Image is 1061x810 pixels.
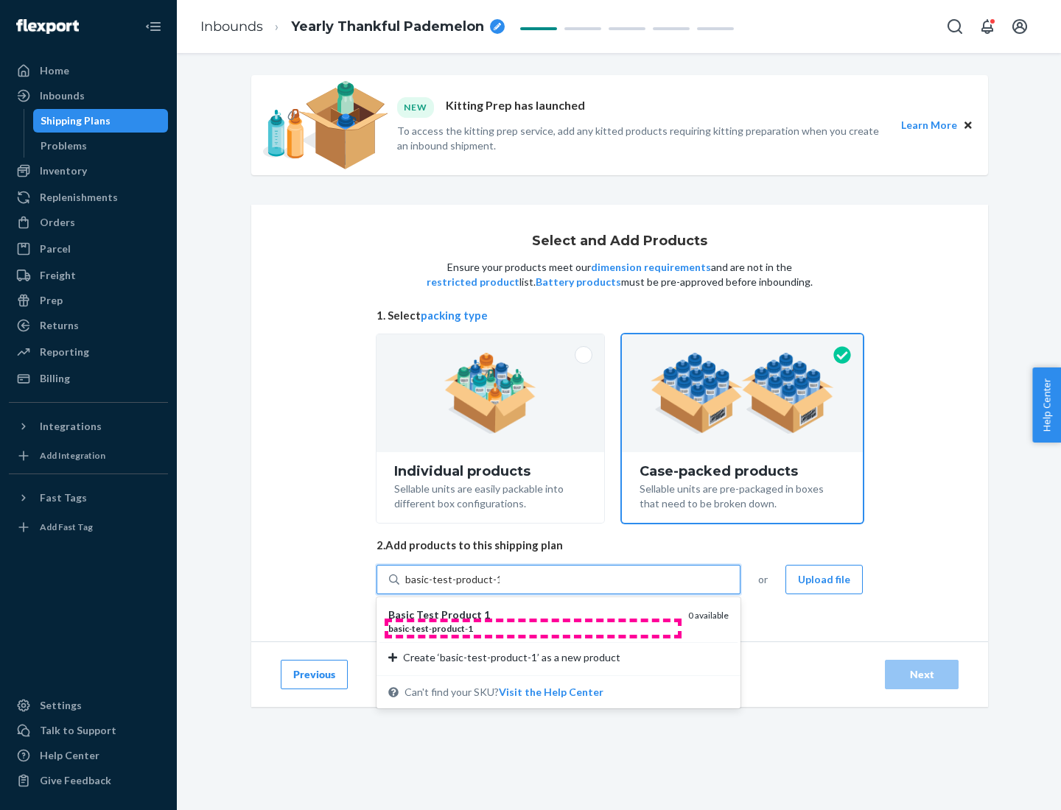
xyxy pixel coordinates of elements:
button: Next [885,660,959,689]
button: dimension requirements [591,260,711,275]
div: Give Feedback [40,773,111,788]
img: individual-pack.facf35554cb0f1810c75b2bd6df2d64e.png [444,353,536,434]
button: Learn More [901,117,957,133]
em: 1 [468,623,473,634]
div: Inbounds [40,88,85,103]
em: Basic [388,608,414,621]
em: product [432,623,465,634]
a: Freight [9,264,168,287]
p: To access the kitting prep service, add any kitted products requiring kitting preparation when yo... [397,124,888,153]
a: Shipping Plans [33,109,169,133]
div: Home [40,63,69,78]
button: Open account menu [1005,12,1034,41]
div: - - - [388,622,676,635]
ol: breadcrumbs [189,5,517,49]
button: packing type [421,308,488,323]
button: Open notifications [973,12,1002,41]
em: test [412,623,429,634]
div: Next [897,667,946,682]
div: Case-packed products [640,464,845,479]
div: Sellable units are easily packable into different box configurations. [394,479,586,511]
em: 1 [484,608,490,621]
span: 0 available [688,610,729,621]
h1: Select and Add Products [532,234,707,249]
div: Sellable units are pre-packaged in boxes that need to be broken down. [640,479,845,511]
button: Battery products [536,275,621,289]
a: Home [9,59,168,82]
div: Inventory [40,163,87,178]
img: case-pack.59cecea509d18c883b923b81aeac6d0b.png [651,353,834,434]
span: Can't find your SKU? [405,685,603,700]
div: Fast Tags [40,490,87,505]
a: Reporting [9,340,168,364]
a: Replenishments [9,186,168,209]
button: restricted product [427,275,519,289]
em: basic [388,623,409,634]
a: Inbounds [200,18,263,35]
button: Help Center [1032,367,1061,443]
span: Yearly Thankful Pademelon [291,18,484,37]
button: Close [960,117,976,133]
button: Close Navigation [139,12,168,41]
a: Parcel [9,237,168,261]
a: Talk to Support [9,719,168,742]
div: Returns [40,318,79,333]
a: Problems [33,134,169,158]
button: Integrations [9,415,168,438]
em: Test [416,608,439,621]
div: Settings [40,698,82,713]
span: or [758,572,768,587]
button: Open Search Box [940,12,970,41]
div: Integrations [40,419,102,434]
img: Flexport logo [16,19,79,34]
div: Parcel [40,242,71,256]
a: Prep [9,289,168,312]
div: NEW [397,97,434,117]
em: Product [441,608,482,621]
span: 1. Select [377,308,863,323]
a: Inventory [9,159,168,183]
div: Billing [40,371,70,386]
p: Ensure your products meet our and are not in the list. must be pre-approved before inbounding. [425,260,814,289]
span: 2. Add products to this shipping plan [377,538,863,553]
div: Shipping Plans [41,113,111,128]
div: Prep [40,293,63,308]
div: Reporting [40,345,89,359]
div: Add Fast Tag [40,521,93,533]
button: Give Feedback [9,769,168,792]
a: Add Fast Tag [9,515,168,539]
input: Basic Test Product 1basic-test-product-10 availableCreate ‘basic-test-product-1’ as a new product... [405,572,500,587]
div: Individual products [394,464,586,479]
a: Inbounds [9,84,168,108]
button: Previous [281,660,348,689]
button: Basic Test Product 1basic-test-product-10 availableCreate ‘basic-test-product-1’ as a new product... [499,685,603,700]
div: Problems [41,138,87,153]
span: Create ‘basic-test-product-1’ as a new product [403,650,620,665]
a: Add Integration [9,444,168,468]
div: Freight [40,268,76,283]
p: Kitting Prep has launched [446,97,585,117]
a: Orders [9,211,168,234]
a: Help Center [9,744,168,767]
div: Help Center [40,748,99,763]
div: Add Integration [40,449,105,462]
a: Billing [9,367,168,390]
div: Orders [40,215,75,230]
a: Returns [9,314,168,337]
div: Talk to Support [40,723,116,738]
div: Replenishments [40,190,118,205]
button: Fast Tags [9,486,168,510]
button: Upload file [785,565,863,594]
a: Settings [9,694,168,717]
